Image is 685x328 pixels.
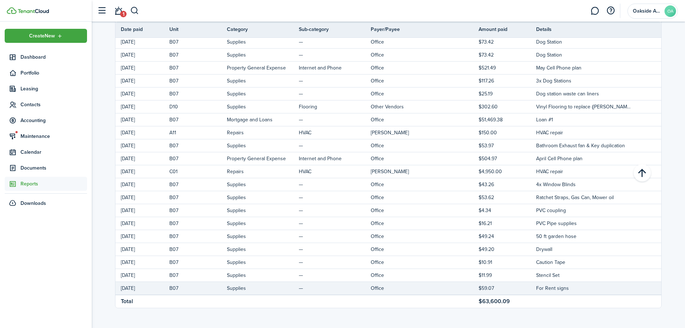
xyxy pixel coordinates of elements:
[371,128,479,138] td: Ivan Ogaz
[479,257,536,267] td: $10.91
[299,257,371,267] td: —
[115,50,169,60] td: [DATE]
[20,199,46,207] span: Downloads
[371,89,479,99] td: Office
[227,180,299,189] td: Supplies
[227,283,299,293] td: Supplies
[604,5,617,17] button: Open resource center
[536,37,637,47] td: Dog Station
[20,117,87,124] span: Accounting
[536,180,637,189] td: 4x Window Blinds
[115,283,169,293] td: [DATE]
[115,89,169,99] td: [DATE]
[29,33,55,39] span: Create New
[20,132,87,140] span: Maintenance
[115,115,169,125] td: [DATE]
[227,37,299,47] td: Supplies
[227,102,299,112] td: Supplies
[227,193,299,202] td: Supplies
[299,76,371,86] td: —
[536,257,637,267] td: Caution Tape
[299,37,371,47] td: —
[479,232,536,241] td: $49.24
[169,102,227,112] td: D10
[299,115,371,125] td: —
[371,206,479,215] td: Office
[227,89,299,99] td: Supplies
[536,63,637,73] td: May Cell Phone plan
[20,180,87,188] span: Reports
[479,167,536,176] td: $4,950.00
[479,180,536,189] td: $43.26
[371,26,479,33] th: Payer/Payee
[479,296,536,307] td: $63,600.09
[299,26,371,33] th: Sub-category
[371,244,479,254] td: Office
[299,180,371,189] td: —
[169,283,227,293] td: B07
[536,270,637,280] td: Stencil Set
[299,63,371,73] td: Internet and Phone
[536,193,637,202] td: Ratchet Straps, Gas Can, Mower oil
[169,257,227,267] td: B07
[169,206,227,215] td: B07
[169,219,227,228] td: B07
[479,102,536,112] td: $302.60
[227,128,299,138] td: Repairs
[20,53,87,61] span: Dashboard
[299,193,371,202] td: —
[20,85,87,93] span: Leasing
[20,69,87,77] span: Portfolio
[299,141,371,150] td: —
[371,219,479,228] td: Office
[115,257,169,267] td: [DATE]
[536,244,637,254] td: Drywall
[536,154,637,163] td: April Cell Phone plan
[479,115,536,125] td: $51,469.38
[227,167,299,176] td: Repairs
[371,37,479,47] td: Office
[634,164,651,181] button: Back to top
[115,154,169,163] td: [DATE]
[115,193,169,202] td: [DATE]
[227,244,299,254] td: Supplies
[536,50,637,60] td: Dog Station
[371,270,479,280] td: Office
[299,244,371,254] td: —
[111,2,125,20] a: Notifications
[169,232,227,241] td: B07
[479,50,536,60] td: $73.42
[536,102,637,112] td: Vinyl Flooring to replace (Rigdon Floor Coverings)
[227,50,299,60] td: Supplies
[115,63,169,73] td: [DATE]
[115,270,169,280] td: [DATE]
[115,296,169,307] td: Total
[479,89,536,99] td: $25.19
[169,154,227,163] td: B07
[169,63,227,73] td: B07
[299,232,371,241] td: —
[371,193,479,202] td: Office
[227,141,299,150] td: Supplies
[371,257,479,267] td: Office
[169,180,227,189] td: B07
[299,270,371,280] td: —
[169,244,227,254] td: B07
[169,141,227,150] td: B07
[227,115,299,125] td: Mortgage and Loans
[479,154,536,163] td: $504.97
[227,206,299,215] td: Supplies
[227,26,299,33] th: Category
[371,102,479,112] td: Other Vendors
[665,5,676,17] avatar-text: OA
[479,283,536,293] td: $59.07
[227,257,299,267] td: Supplies
[479,244,536,254] td: $49.20
[479,63,536,73] td: $521.49
[371,232,479,241] td: Office
[169,115,227,125] td: B07
[115,232,169,241] td: [DATE]
[299,102,371,112] td: Flooring
[20,148,87,156] span: Calendar
[115,102,169,112] td: [DATE]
